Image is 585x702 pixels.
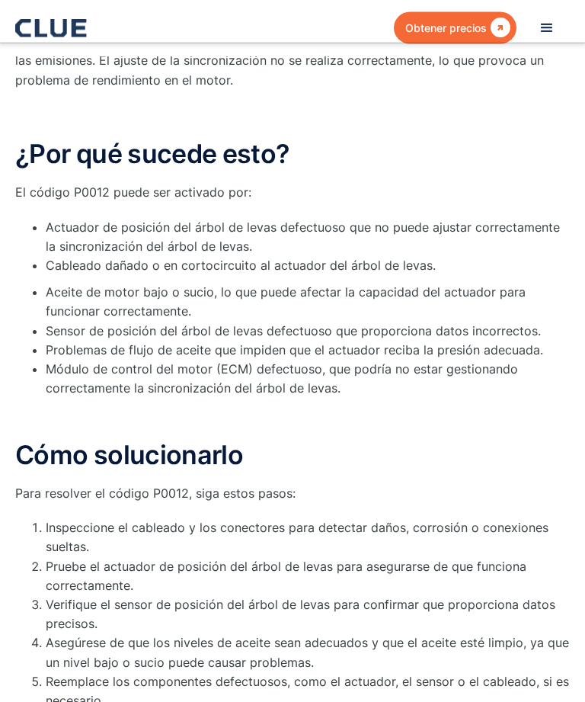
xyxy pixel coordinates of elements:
font: Verifique el sensor de posición del árbol de levas para confirmar que proporciona datos precisos. [46,598,555,632]
font: Aceite de motor bajo o sucio, lo que puede afectar la capacidad del actuador para funcionar corre... [46,285,526,319]
font: Módulo de control del motor (ECM) defectuoso, que podría no estar gestionando correctamente la si... [46,362,518,396]
font: Inspeccione el cableado y los conectores para detectar daños, corrosión o conexiones sueltas. [46,521,548,555]
font: Sensor de posición del árbol de levas defectuoso que proporciona datos incorrectos. [46,324,541,339]
font: Cómo solucionarlo [15,440,243,471]
font: Asegúrese de que los niveles de aceite sean adecuados y que el aceite esté limpio, ya que un nive... [46,636,569,670]
font: Pruebe el actuador de posición del árbol de levas para asegurarse de que funciona correctamente. [46,559,526,594]
font: Problemas de flujo de aceite que impiden que el actuador reciba la presión adecuada. [46,343,543,358]
font: ¿Por qué sucede esto? [15,139,290,170]
font: El código P0012 puede ser activado por: [15,185,251,200]
font: Para resolver el código P0012, siga estos pasos: [15,486,296,502]
font: Cableado dañado o en cortocircuito al actuador del árbol de levas. [46,258,436,274]
font: Actuador de posición del árbol de levas defectuoso que no puede ajustar correctamente la sincroni... [46,220,560,255]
